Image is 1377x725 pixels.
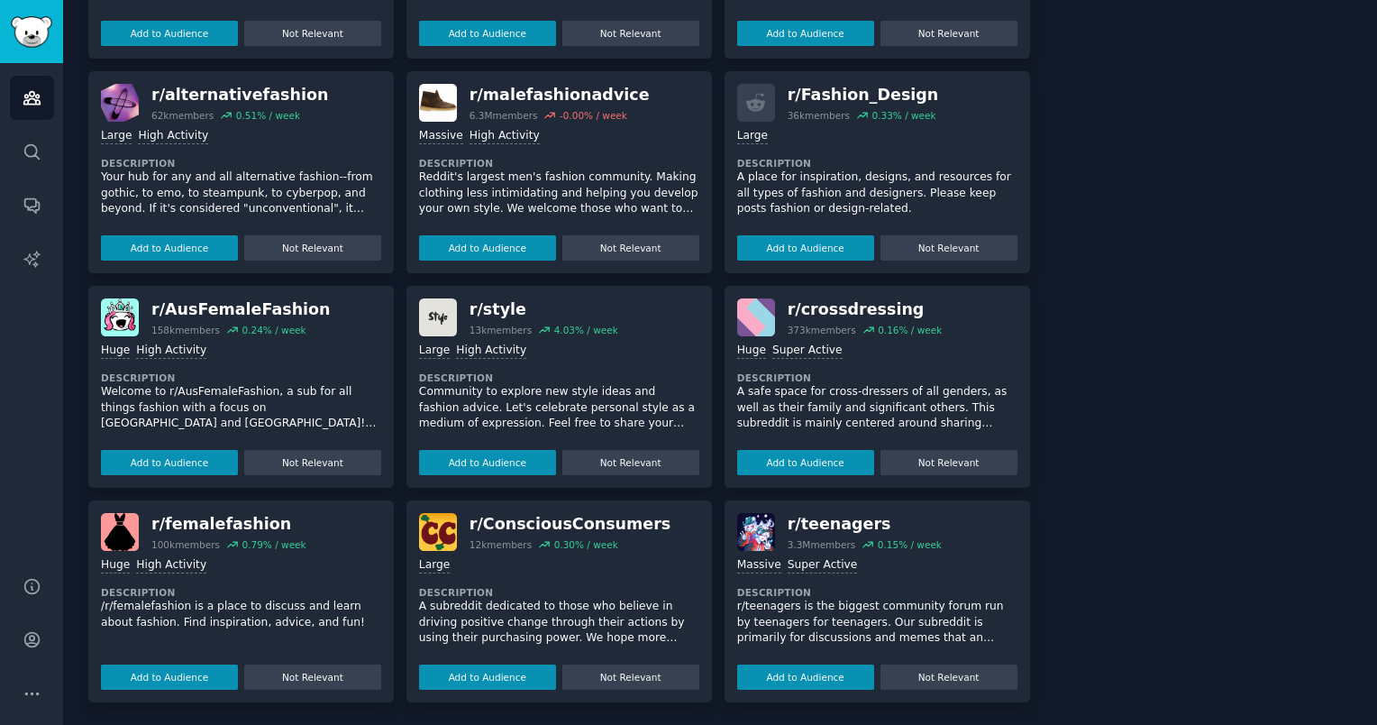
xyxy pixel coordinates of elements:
img: malefashionadvice [419,84,457,122]
button: Add to Audience [101,665,238,690]
dt: Description [101,586,381,599]
p: Welcome to r/AusFemaleFashion, a sub for all things fashion with a focus on [GEOGRAPHIC_DATA] and... [101,384,381,432]
img: alternativefashion [101,84,139,122]
div: r/ ConsciousConsumers [470,513,670,536]
div: Large [419,557,450,574]
button: Add to Audience [101,235,238,261]
div: -0.00 % / week [560,109,627,122]
button: Add to Audience [101,21,238,46]
div: r/ AusFemaleFashion [151,298,331,321]
button: Not Relevant [244,665,381,690]
dt: Description [737,372,1017,384]
img: ConsciousConsumers [419,513,457,551]
img: GummySearch logo [11,16,52,48]
img: teenagers [737,513,775,551]
div: 0.30 % / week [554,538,618,551]
button: Add to Audience [419,235,556,261]
button: Not Relevant [562,21,699,46]
div: 6.3M members [470,109,538,122]
p: Reddit's largest men's fashion community. Making clothing less intimidating and helping you devel... [419,170,699,217]
img: crossdressing [737,298,775,336]
div: Huge [737,343,766,360]
div: Super Active [788,557,858,574]
div: Large [419,343,450,360]
div: High Activity [136,557,206,574]
div: 36k members [788,109,850,122]
div: 13k members [470,324,532,336]
div: Huge [101,557,130,574]
div: 373k members [788,324,856,336]
div: Super Active [772,343,843,360]
button: Add to Audience [737,21,874,46]
div: High Activity [136,343,206,360]
dt: Description [419,586,699,599]
p: r/teenagers is the biggest community forum run by teenagers for teenagers. Our subreddit is prima... [737,599,1017,647]
div: Huge [101,343,130,360]
button: Not Relevant [244,450,381,475]
div: High Activity [470,128,540,145]
div: 0.15 % / week [878,538,942,551]
button: Add to Audience [737,665,874,690]
div: Massive [419,128,463,145]
div: r/ femalefashion [151,513,306,536]
div: r/ Fashion_Design [788,84,939,106]
p: /r/femalefashion is a place to discuss and learn about fashion. Find inspiration, advice, and fun! [101,599,381,630]
dt: Description [419,157,699,170]
button: Add to Audience [419,665,556,690]
div: r/ style [470,298,618,321]
button: Add to Audience [737,450,874,475]
dt: Description [737,586,1017,599]
div: High Activity [138,128,208,145]
button: Not Relevant [880,21,1017,46]
button: Not Relevant [880,235,1017,261]
p: A safe space for cross-dressers of all genders, as well as their family and significant others. T... [737,384,1017,432]
img: femalefashion [101,513,139,551]
button: Not Relevant [562,450,699,475]
div: 100k members [151,538,220,551]
div: 12k members [470,538,532,551]
button: Not Relevant [562,235,699,261]
button: Not Relevant [244,235,381,261]
dt: Description [101,157,381,170]
div: 0.16 % / week [878,324,942,336]
div: r/ teenagers [788,513,942,536]
dt: Description [419,372,699,384]
dt: Description [737,157,1017,170]
div: Large [101,128,132,145]
button: Add to Audience [101,450,238,475]
button: Not Relevant [244,21,381,46]
dt: Description [101,372,381,384]
button: Not Relevant [880,450,1017,475]
div: 3.3M members [788,538,856,551]
div: r/ malefashionadvice [470,84,650,106]
div: Massive [737,557,781,574]
div: 62k members [151,109,214,122]
p: A place for inspiration, designs, and resources for all types of fashion and designers. Please ke... [737,170,1017,217]
button: Not Relevant [562,665,699,690]
div: r/ alternativefashion [151,84,328,106]
button: Not Relevant [880,665,1017,690]
p: Community to explore new style ideas and fashion advice. Let's celebrate personal style as a medi... [419,384,699,432]
div: 0.24 % / week [242,324,305,336]
p: A subreddit dedicated to those who believe in driving positive change through their actions by us... [419,599,699,647]
div: r/ crossdressing [788,298,943,321]
div: 0.79 % / week [242,538,305,551]
img: AusFemaleFashion [101,298,139,336]
div: High Activity [456,343,526,360]
div: 0.51 % / week [236,109,300,122]
button: Add to Audience [737,235,874,261]
button: Add to Audience [419,21,556,46]
p: Your hub for any and all alternative fashion--from gothic, to emo, to steampunk, to cyberpop, and... [101,170,381,217]
div: 4.03 % / week [554,324,618,336]
div: 0.33 % / week [871,109,935,122]
button: Add to Audience [419,450,556,475]
img: style [419,298,457,336]
div: Large [737,128,768,145]
div: 158k members [151,324,220,336]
